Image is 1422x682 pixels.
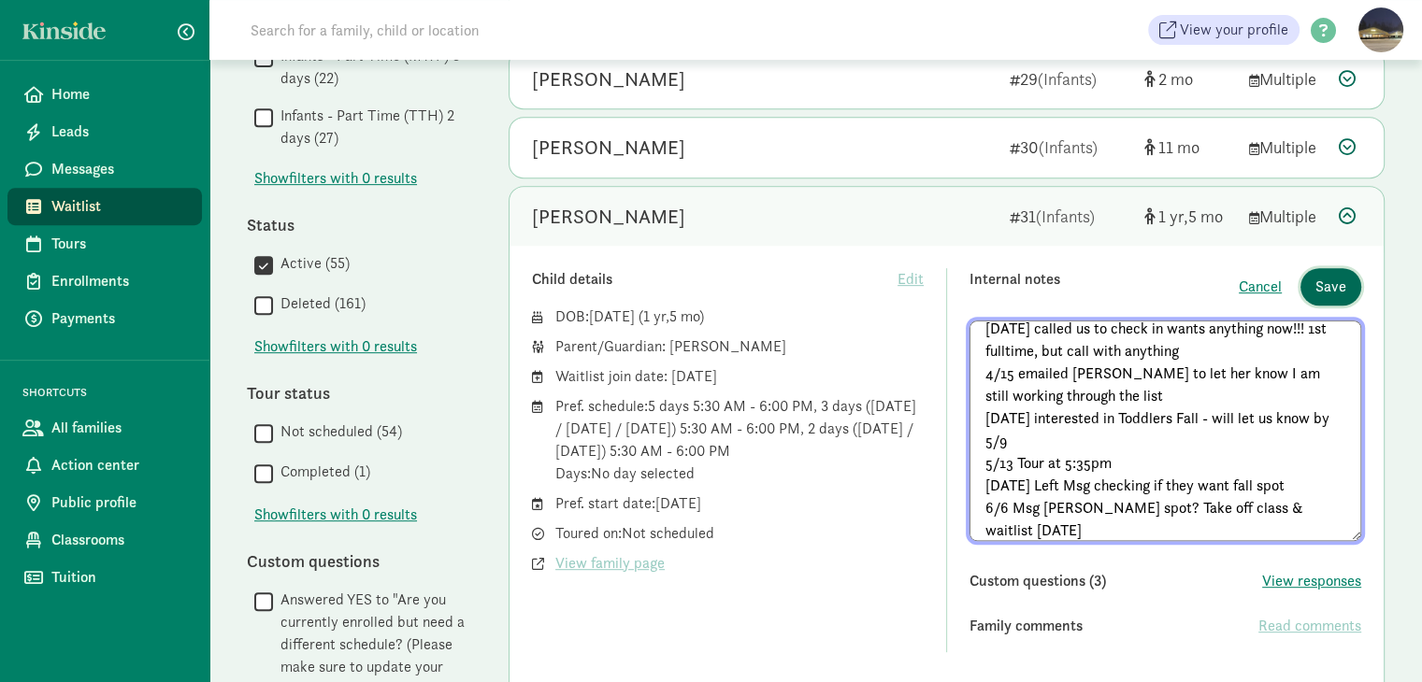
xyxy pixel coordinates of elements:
div: Mason Candey [532,202,685,232]
span: Edit [898,268,924,291]
button: Cancel [1239,276,1282,298]
span: 5 [669,306,699,326]
a: Classrooms [7,521,202,559]
span: Tuition [51,566,187,589]
span: (Infants) [1038,68,1097,90]
span: 2 [1158,68,1193,90]
label: Active (55) [273,252,350,275]
div: Status [247,212,471,237]
a: Messages [7,150,202,188]
span: Classrooms [51,529,187,551]
div: DOB: ( ) [555,305,924,328]
span: Tours [51,233,187,255]
div: 29 [1010,66,1129,92]
div: Family comments [970,615,1258,637]
span: (Infants) [1039,136,1098,158]
a: Payments [7,300,202,337]
button: Showfilters with 0 results [254,335,417,358]
span: All families [51,417,187,439]
span: Payments [51,307,187,330]
div: Internal notes [970,268,1239,305]
a: Tours [7,225,202,263]
a: All families [7,409,202,447]
a: Leads [7,113,202,150]
span: Save [1315,276,1346,298]
div: Parent/Guardian: [PERSON_NAME] [555,335,924,358]
div: Custom questions (3) [970,570,1262,592]
div: [object Object] [1144,204,1234,229]
button: Showfilters with 0 results [254,504,417,526]
a: Tuition [7,559,202,596]
span: Show filters with 0 results [254,504,417,526]
div: Pref. start date: [DATE] [555,492,924,515]
label: Deleted (161) [273,292,366,315]
span: Home [51,83,187,106]
div: 30 [1010,135,1129,160]
div: [object Object] [1144,135,1234,160]
span: View family page [555,552,665,575]
a: Waitlist [7,188,202,225]
div: Multiple [1249,135,1324,160]
span: Waitlist [51,195,187,218]
label: Infants - Part Time (TTH) 2 days (27) [273,105,471,149]
div: Tour status [247,380,471,405]
span: Leads [51,121,187,143]
div: Pref. schedule: 5 days 5:30 AM - 6:00 PM, 3 days ([DATE] / [DATE] / [DATE]) 5:30 AM - 6:00 PM, 2 ... [555,395,924,485]
div: Multiple [1249,204,1324,229]
span: Enrollments [51,270,187,292]
div: Child details [532,268,898,291]
span: 1 [643,306,669,326]
iframe: Chat Widget [1329,592,1422,682]
input: Search for a family, child or location [239,11,764,49]
a: Action center [7,447,202,484]
a: Home [7,76,202,113]
span: Messages [51,158,187,180]
div: [object Object] [1144,66,1234,92]
span: Read comments [1258,615,1361,637]
a: Public profile [7,484,202,521]
span: [DATE] [589,306,635,326]
label: Infants - Part Time (MWF) 3 days (22) [273,45,471,90]
label: Completed (1) [273,461,370,483]
div: Ophelia Walker [532,64,685,94]
div: Toured on: Not scheduled [555,522,924,545]
div: Waitlist join date: [DATE] [555,365,924,388]
button: View responses [1262,570,1361,592]
span: Action center [51,454,187,476]
div: Rosemary Elder [532,133,685,163]
span: Show filters with 0 results [254,335,417,358]
button: Save [1300,268,1361,305]
label: Not scheduled (54) [273,420,402,443]
span: 11 [1158,136,1199,158]
div: 31 [1010,204,1129,229]
span: (Infants) [1036,206,1095,227]
span: 1 [1158,206,1188,227]
a: Enrollments [7,263,202,300]
a: View your profile [1148,15,1300,45]
span: Public profile [51,491,187,514]
div: Multiple [1249,66,1324,92]
span: View your profile [1180,19,1288,41]
div: Custom questions [247,548,471,574]
span: 5 [1188,206,1223,227]
span: Show filters with 0 results [254,167,417,190]
button: Showfilters with 0 results [254,167,417,190]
